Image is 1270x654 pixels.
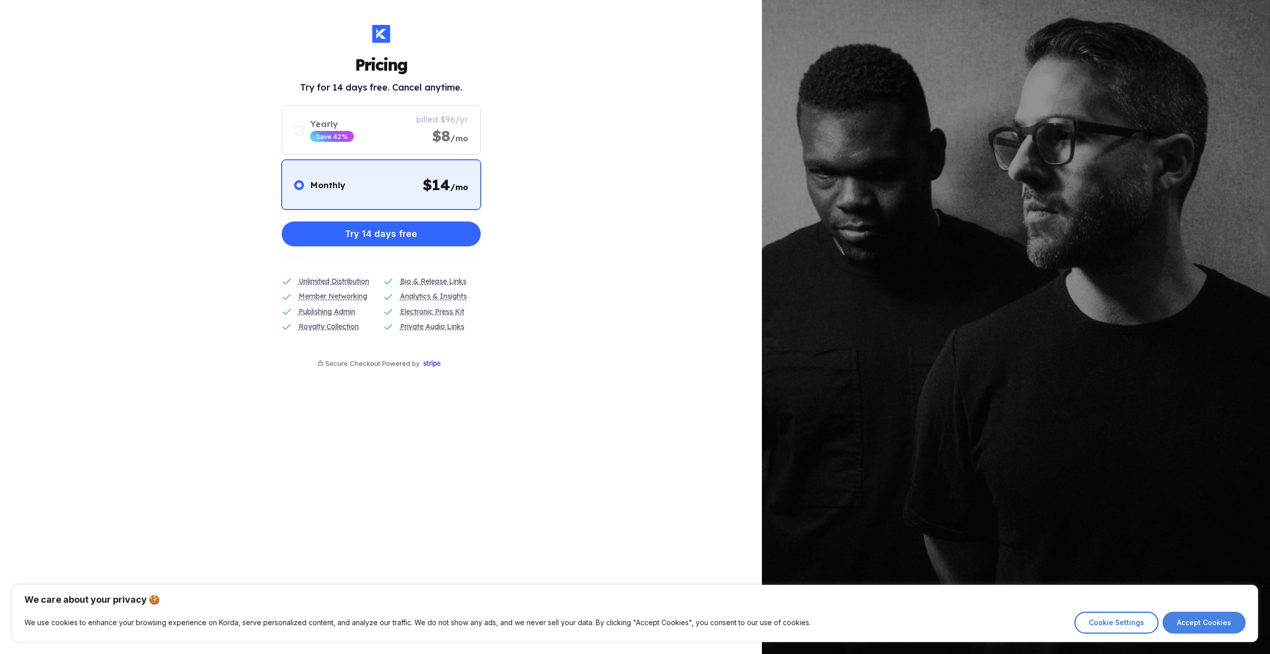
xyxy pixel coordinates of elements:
[325,359,420,367] div: Secure Checkout Powered by
[416,114,468,124] div: billed $96/yr
[310,180,345,190] div: Monthly
[299,291,367,302] div: Member Networking
[400,276,466,287] div: Bio & Release Links
[300,82,462,93] h2: Try for 14 days free. Cancel anytime.
[1163,612,1246,634] button: Accept Cookies
[24,594,1246,606] p: We care about your privacy 🍪
[355,55,407,75] h1: Pricing
[299,276,369,287] div: Unlimited Distribution
[299,321,359,332] div: Royalty Collection
[24,617,811,629] p: We use cookies to enhance your browsing experience on Korda, serve personalized content, and anal...
[310,118,354,129] div: Yearly
[400,321,464,332] div: Private Audio Links
[450,182,468,192] span: /mo
[282,221,481,246] button: Try 14 days free
[400,291,467,302] div: Analytics & Insights
[432,126,468,145] div: $8
[423,175,468,194] div: $ 14
[1074,612,1159,634] button: Cookie Settings
[450,133,468,143] span: /mo
[345,224,417,244] div: Try 14 days free
[400,306,464,317] div: Electronic Press Kit
[316,132,348,140] div: Save 42%
[299,306,355,317] div: Publishing Admin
